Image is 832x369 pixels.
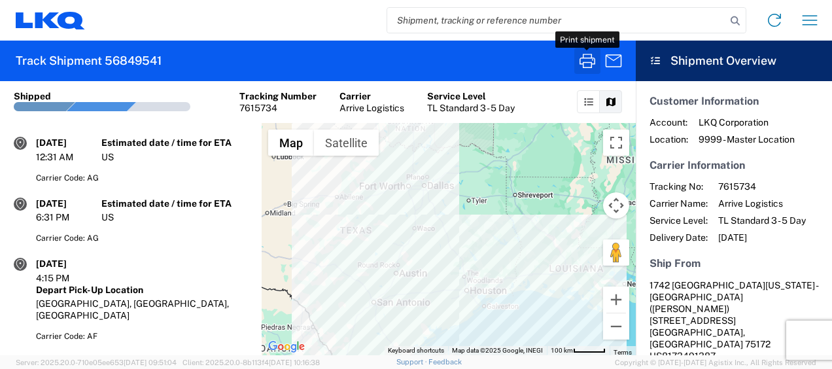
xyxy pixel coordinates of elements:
[650,279,818,362] address: [GEOGRAPHIC_DATA], [GEOGRAPHIC_DATA] 75172 US
[265,338,308,355] img: Google
[650,181,708,192] span: Tracking No:
[268,130,314,156] button: Show street map
[615,357,816,368] span: Copyright © [DATE]-[DATE] Agistix Inc., All Rights Reserved
[36,284,248,296] div: Depart Pick-Up Location
[124,359,177,366] span: [DATE] 09:51:04
[36,258,101,270] div: [DATE]
[14,90,51,102] div: Shipped
[16,359,177,366] span: Server: 2025.20.0-710e05ee653
[551,347,573,354] span: 100 km
[101,211,248,223] div: US
[239,102,317,114] div: 7615734
[718,198,806,209] span: Arrive Logistics
[603,239,629,266] button: Drag Pegman onto the map to open Street View
[452,347,543,354] span: Map data ©2025 Google, INEGI
[650,232,708,243] span: Delivery Date:
[718,181,806,192] span: 7615734
[101,137,248,149] div: Estimated date / time for ETA
[36,172,248,184] div: Carrier Code: AG
[36,272,101,284] div: 4:15 PM
[699,133,795,145] span: 9999 - Master Location
[16,53,162,69] h2: Track Shipment 56849541
[603,287,629,313] button: Zoom in
[36,198,101,209] div: [DATE]
[650,280,818,302] span: 1742 [GEOGRAPHIC_DATA][US_STATE] - [GEOGRAPHIC_DATA]
[650,198,708,209] span: Carrier Name:
[182,359,320,366] span: Client: 2025.20.0-8b113f4
[239,90,317,102] div: Tracking Number
[36,137,101,149] div: [DATE]
[269,359,320,366] span: [DATE] 10:16:38
[314,130,379,156] button: Show satellite imagery
[614,349,632,356] a: Terms
[36,151,101,163] div: 12:31 AM
[339,102,404,114] div: Arrive Logistics
[101,198,248,209] div: Estimated date / time for ETA
[650,159,818,171] h5: Carrier Information
[36,232,248,244] div: Carrier Code: AG
[265,338,308,355] a: Open this area in Google Maps (opens a new window)
[427,102,515,114] div: TL Standard 3 - 5 Day
[388,346,444,355] button: Keyboard shortcuts
[650,133,688,145] span: Location:
[603,130,629,156] button: Toggle fullscreen view
[36,211,101,223] div: 6:31 PM
[428,358,462,366] a: Feedback
[339,90,404,102] div: Carrier
[718,215,806,226] span: TL Standard 3 - 5 Day
[101,151,248,163] div: US
[650,315,736,326] span: [STREET_ADDRESS]
[36,298,248,321] div: [GEOGRAPHIC_DATA], [GEOGRAPHIC_DATA], [GEOGRAPHIC_DATA]
[650,304,729,314] span: ([PERSON_NAME])
[650,215,708,226] span: Service Level:
[36,330,248,342] div: Carrier Code: AF
[387,8,726,33] input: Shipment, tracking or reference number
[699,116,795,128] span: LKQ Corporation
[662,351,716,361] span: 8173491387
[547,346,610,355] button: Map Scale: 100 km per 46 pixels
[650,116,688,128] span: Account:
[427,90,515,102] div: Service Level
[603,192,629,219] button: Map camera controls
[603,313,629,340] button: Zoom out
[396,358,429,366] a: Support
[650,95,818,107] h5: Customer Information
[718,232,806,243] span: [DATE]
[650,257,818,270] h5: Ship From
[636,41,832,81] header: Shipment Overview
